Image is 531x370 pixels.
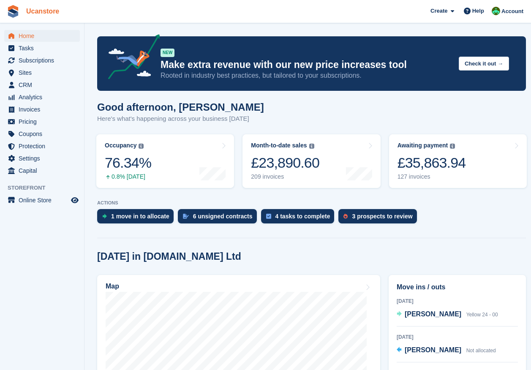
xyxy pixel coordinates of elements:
[472,7,484,15] span: Help
[161,49,174,57] div: NEW
[397,297,518,305] div: [DATE]
[19,116,69,128] span: Pricing
[105,154,151,171] div: 76.34%
[70,195,80,205] a: Preview store
[398,173,466,180] div: 127 invoices
[97,114,264,124] p: Here's what's happening across your business [DATE]
[19,30,69,42] span: Home
[501,7,523,16] span: Account
[275,213,330,220] div: 4 tasks to complete
[19,54,69,66] span: Subscriptions
[105,142,136,149] div: Occupancy
[19,91,69,103] span: Analytics
[4,116,80,128] a: menu
[450,144,455,149] img: icon-info-grey-7440780725fd019a000dd9b08b2336e03edf1995a4989e88bcd33f0948082b44.svg
[492,7,500,15] img: Leanne Tythcott
[96,134,234,188] a: Occupancy 76.34% 0.8% [DATE]
[111,213,169,220] div: 1 move in to allocate
[430,7,447,15] span: Create
[4,128,80,140] a: menu
[466,348,496,354] span: Not allocated
[19,42,69,54] span: Tasks
[398,154,466,171] div: £35,863.94
[23,4,63,18] a: Ucanstore
[251,173,319,180] div: 209 invoices
[7,5,19,18] img: stora-icon-8386f47178a22dfd0bd8f6a31ec36ba5ce8667c1dd55bd0f319d3a0aa187defe.svg
[4,165,80,177] a: menu
[4,140,80,152] a: menu
[397,345,496,356] a: [PERSON_NAME] Not allocated
[338,209,421,228] a: 3 prospects to review
[193,213,253,220] div: 6 unsigned contracts
[97,209,178,228] a: 1 move in to allocate
[4,103,80,115] a: menu
[97,251,241,262] h2: [DATE] in [DOMAIN_NAME] Ltd
[4,30,80,42] a: menu
[105,173,151,180] div: 0.8% [DATE]
[139,144,144,149] img: icon-info-grey-7440780725fd019a000dd9b08b2336e03edf1995a4989e88bcd33f0948082b44.svg
[251,142,307,149] div: Month-to-date sales
[4,42,80,54] a: menu
[4,194,80,206] a: menu
[397,309,498,320] a: [PERSON_NAME] Yellow 24 - 00
[4,79,80,91] a: menu
[4,91,80,103] a: menu
[161,71,452,80] p: Rooted in industry best practices, but tailored to your subscriptions.
[183,214,189,219] img: contract_signature_icon-13c848040528278c33f63329250d36e43548de30e8caae1d1a13099fd9432cc5.svg
[97,101,264,113] h1: Good afternoon, [PERSON_NAME]
[261,209,339,228] a: 4 tasks to complete
[352,213,412,220] div: 3 prospects to review
[19,165,69,177] span: Capital
[343,214,348,219] img: prospect-51fa495bee0391a8d652442698ab0144808aea92771e9ea1ae160a38d050c398.svg
[309,144,314,149] img: icon-info-grey-7440780725fd019a000dd9b08b2336e03edf1995a4989e88bcd33f0948082b44.svg
[19,79,69,91] span: CRM
[389,134,527,188] a: Awaiting payment £35,863.94 127 invoices
[8,184,84,192] span: Storefront
[161,59,452,71] p: Make extra revenue with our new price increases tool
[405,310,461,318] span: [PERSON_NAME]
[102,214,107,219] img: move_ins_to_allocate_icon-fdf77a2bb77ea45bf5b3d319d69a93e2d87916cf1d5bf7949dd705db3b84f3ca.svg
[19,194,69,206] span: Online Store
[4,54,80,66] a: menu
[101,34,160,82] img: price-adjustments-announcement-icon-8257ccfd72463d97f412b2fc003d46551f7dbcb40ab6d574587a9cd5c0d94...
[397,282,518,292] h2: Move ins / outs
[97,200,526,206] p: ACTIONS
[466,312,498,318] span: Yellow 24 - 00
[106,283,119,290] h2: Map
[398,142,448,149] div: Awaiting payment
[397,333,518,341] div: [DATE]
[405,346,461,354] span: [PERSON_NAME]
[4,67,80,79] a: menu
[19,103,69,115] span: Invoices
[242,134,380,188] a: Month-to-date sales £23,890.60 209 invoices
[19,128,69,140] span: Coupons
[19,67,69,79] span: Sites
[459,57,509,71] button: Check it out →
[178,209,261,228] a: 6 unsigned contracts
[251,154,319,171] div: £23,890.60
[19,152,69,164] span: Settings
[266,214,271,219] img: task-75834270c22a3079a89374b754ae025e5fb1db73e45f91037f5363f120a921f8.svg
[19,140,69,152] span: Protection
[4,152,80,164] a: menu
